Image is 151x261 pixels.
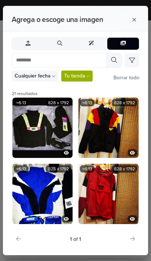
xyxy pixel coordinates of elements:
[12,15,120,24] h2: Agrega o escoge una imagen
[61,71,93,82] button: Tu tienda
[12,71,58,82] button: Cualquier fecha
[112,99,137,106] span: 828 x 1792
[46,99,71,106] span: 828 x 1792
[113,74,139,82] button: Borrar todo
[80,165,94,173] span: 0.46
[70,235,81,243] span: 1 of 1
[82,101,85,105] span: ≈
[16,167,19,171] span: ≈
[82,167,85,171] span: ≈
[64,72,85,80] span: Tu tienda
[12,90,139,97] span: 21 resultados
[15,72,50,80] span: Cualquier fecha
[46,165,71,173] span: 828 x 1792
[14,165,28,173] span: 0.46
[14,99,28,106] span: 0.46
[80,99,94,106] span: 0.46
[16,101,19,105] span: ≈
[112,165,137,173] span: 828 x 1792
